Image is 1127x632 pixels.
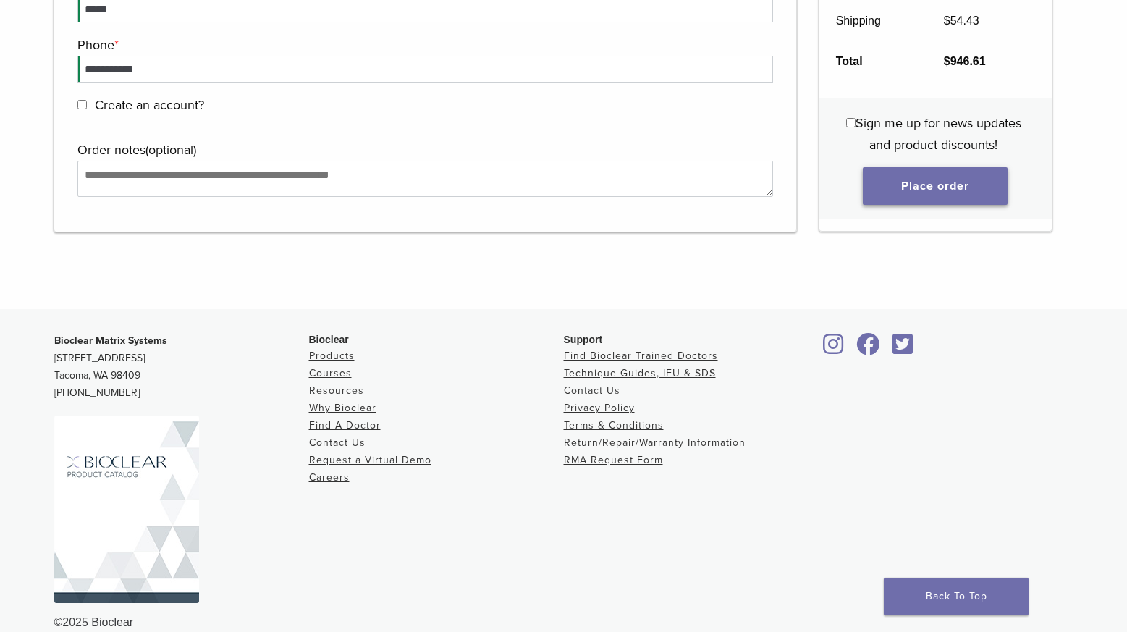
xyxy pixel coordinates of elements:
[309,350,355,362] a: Products
[888,342,919,356] a: Bioclear
[819,1,927,41] th: Shipping
[95,97,204,113] span: Create an account?
[564,454,663,466] a: RMA Request Form
[309,334,349,345] span: Bioclear
[54,334,167,347] strong: Bioclear Matrix Systems
[564,350,718,362] a: Find Bioclear Trained Doctors
[564,402,635,414] a: Privacy Policy
[77,34,770,56] label: Phone
[944,14,950,27] span: $
[309,402,376,414] a: Why Bioclear
[309,419,381,431] a: Find A Doctor
[564,419,664,431] a: Terms & Conditions
[54,416,199,603] img: Bioclear
[852,342,885,356] a: Bioclear
[564,437,746,449] a: Return/Repair/Warranty Information
[944,55,986,67] bdi: 946.61
[564,334,603,345] span: Support
[819,41,927,82] th: Total
[944,14,979,27] bdi: 54.43
[77,139,770,161] label: Order notes
[884,578,1029,615] a: Back To Top
[856,116,1021,153] span: Sign me up for news updates and product discounts!
[819,342,849,356] a: Bioclear
[54,614,1073,631] div: ©2025 Bioclear
[309,437,366,449] a: Contact Us
[309,384,364,397] a: Resources
[944,55,950,67] span: $
[309,367,352,379] a: Courses
[564,367,716,379] a: Technique Guides, IFU & SDS
[846,119,856,128] input: Sign me up for news updates and product discounts!
[863,168,1008,206] button: Place order
[564,384,620,397] a: Contact Us
[54,332,309,402] p: [STREET_ADDRESS] Tacoma, WA 98409 [PHONE_NUMBER]
[77,100,87,109] input: Create an account?
[309,454,431,466] a: Request a Virtual Demo
[309,471,350,484] a: Careers
[145,142,196,158] span: (optional)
